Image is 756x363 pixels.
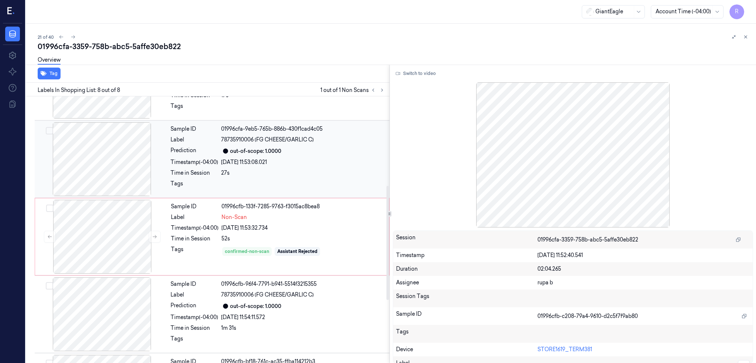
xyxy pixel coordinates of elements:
[171,314,218,321] div: Timestamp (-04:00)
[396,346,537,353] div: Device
[729,4,744,19] button: R
[277,248,317,255] div: Assistant Rejected
[38,68,61,79] button: Tag
[396,251,537,259] div: Timestamp
[171,136,218,144] div: Label
[171,169,218,177] div: Time in Session
[221,314,385,321] div: [DATE] 11:54:11.572
[46,282,53,290] button: Select row
[221,213,247,221] span: Non-Scan
[396,234,537,246] div: Session
[230,302,281,310] div: out-of-scope: 1.0000
[537,346,750,353] div: STORE1619_TERM381
[171,235,219,243] div: Time in Session
[171,324,218,332] div: Time in Session
[396,265,537,273] div: Duration
[396,310,537,322] div: Sample ID
[171,280,218,288] div: Sample ID
[230,147,281,155] div: out-of-scope: 1.0000
[396,328,537,340] div: Tags
[393,68,439,79] button: Switch to video
[396,292,537,304] div: Session Tags
[46,127,53,134] button: Select row
[38,34,54,40] span: 21 of 40
[171,180,218,192] div: Tags
[171,203,219,210] div: Sample ID
[320,86,386,95] span: 1 out of 1 Non Scans
[171,291,218,299] div: Label
[221,125,385,133] div: 01996cfa-9eb5-765b-886b-430f1cad4c05
[38,86,120,94] span: Labels In Shopping List: 8 out of 8
[221,324,385,332] div: 1m 31s
[221,136,314,144] span: 78735910006 (FG CHEESE/GARLIC C)
[537,236,638,244] span: 01996cfa-3359-758b-abc5-5affe30eb822
[221,169,385,177] div: 27s
[38,56,61,65] a: Overview
[225,248,269,255] div: confirmed-non-scan
[171,147,218,155] div: Prediction
[537,251,750,259] div: [DATE] 11:52:40.541
[171,158,218,166] div: Timestamp (-04:00)
[221,280,385,288] div: 01996cfb-96f4-7791-b941-5514f3215355
[221,224,385,232] div: [DATE] 11:53:32.734
[171,125,218,133] div: Sample ID
[38,41,750,52] div: 01996cfa-3359-758b-abc5-5affe30eb822
[537,279,750,287] div: rupa b
[171,224,219,232] div: Timestamp (-04:00)
[537,312,638,320] span: 01996cfb-c208-79a4-9610-d2c5f7f9ab80
[171,246,219,257] div: Tags
[171,213,219,221] div: Label
[171,335,218,347] div: Tags
[537,265,750,273] div: 02:04.265
[171,102,218,114] div: Tags
[396,279,537,287] div: Assignee
[221,235,385,243] div: 52s
[221,291,314,299] span: 78735910006 (FG CHEESE/GARLIC C)
[171,302,218,311] div: Prediction
[221,203,385,210] div: 01996cfb-133f-7285-9763-f3015ac8bea8
[46,205,54,212] button: Select row
[221,158,385,166] div: [DATE] 11:53:08.021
